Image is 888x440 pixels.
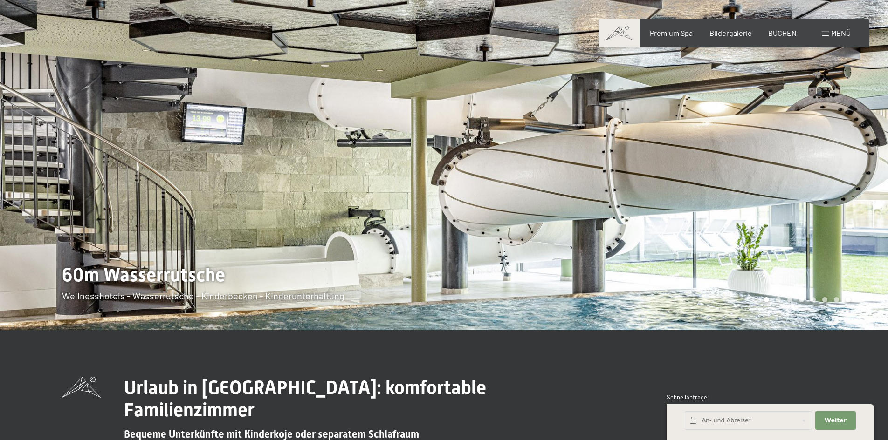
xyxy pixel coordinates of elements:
[667,393,707,401] span: Schnellanfrage
[124,428,419,440] span: Bequeme Unterkünfte mit Kinderkoje oder separatem Schlafraum
[776,297,781,302] div: Carousel Page 2
[846,297,851,302] div: Carousel Page 8
[787,297,792,302] div: Carousel Page 3
[650,28,693,37] a: Premium Spa
[761,297,851,302] div: Carousel Pagination
[124,377,486,421] span: Urlaub in [GEOGRAPHIC_DATA]: komfortable Familienzimmer
[822,297,827,302] div: Carousel Page 6
[764,297,769,302] div: Carousel Page 1 (Current Slide)
[799,297,804,302] div: Carousel Page 4
[768,28,797,37] a: BUCHEN
[811,297,816,302] div: Carousel Page 5
[834,297,839,302] div: Carousel Page 7
[709,28,752,37] a: Bildergalerie
[825,416,847,425] span: Weiter
[831,28,851,37] span: Menü
[815,411,855,430] button: Weiter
